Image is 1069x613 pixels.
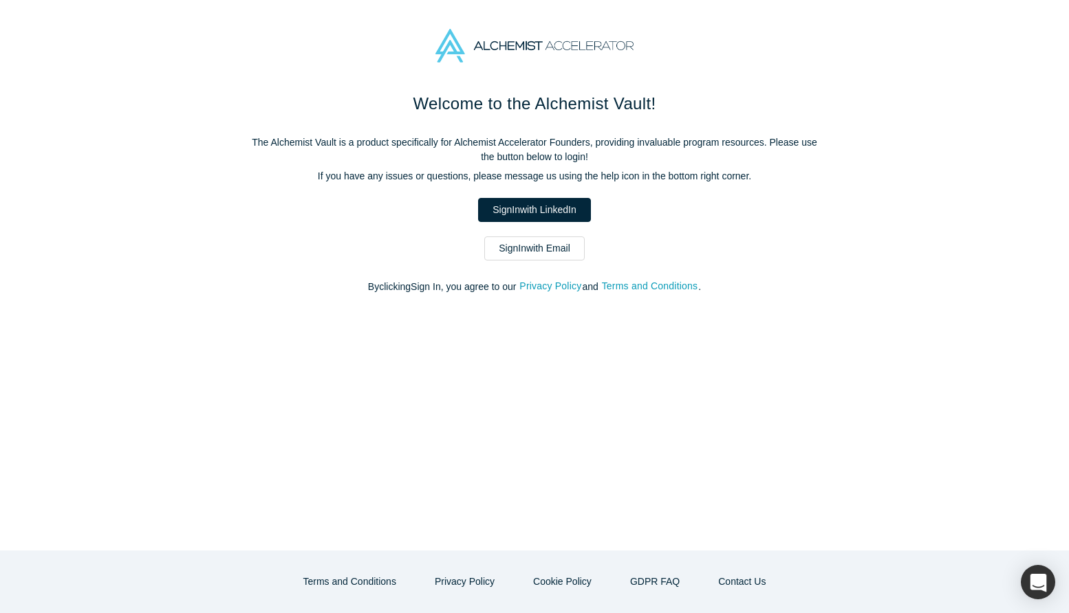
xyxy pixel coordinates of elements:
[246,91,823,116] h1: Welcome to the Alchemist Vault!
[704,570,780,594] button: Contact Us
[246,135,823,164] p: The Alchemist Vault is a product specifically for Alchemist Accelerator Founders, providing inval...
[601,278,699,294] button: Terms and Conditions
[519,570,606,594] button: Cookie Policy
[246,280,823,294] p: By clicking Sign In , you agree to our and .
[420,570,509,594] button: Privacy Policy
[478,198,590,222] a: SignInwith LinkedIn
[289,570,411,594] button: Terms and Conditions
[484,236,585,260] a: SignInwith Email
[246,169,823,183] p: If you have any issues or questions, please message us using the help icon in the bottom right co...
[616,570,694,594] a: GDPR FAQ
[435,29,634,63] img: Alchemist Accelerator Logo
[519,278,582,294] button: Privacy Policy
